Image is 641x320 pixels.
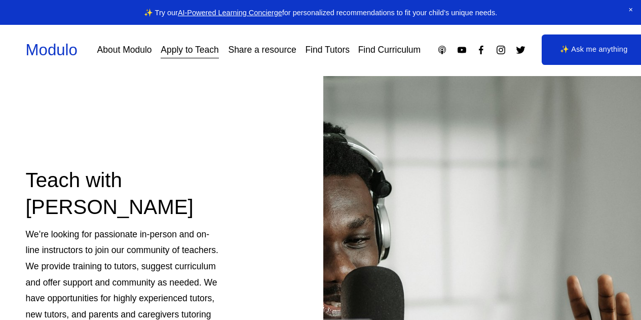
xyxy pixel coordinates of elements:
a: Apple Podcasts [437,45,447,55]
a: Find Curriculum [358,41,421,59]
a: Modulo [26,41,78,59]
a: Share a resource [228,41,296,59]
a: Twitter [515,45,526,55]
a: Apply to Teach [161,41,218,59]
a: Instagram [496,45,506,55]
a: About Modulo [97,41,152,59]
a: Find Tutors [305,41,350,59]
h2: Teach with [PERSON_NAME] [26,167,219,221]
a: AI-Powered Learning Concierge [178,9,282,17]
a: Facebook [476,45,486,55]
a: YouTube [457,45,467,55]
